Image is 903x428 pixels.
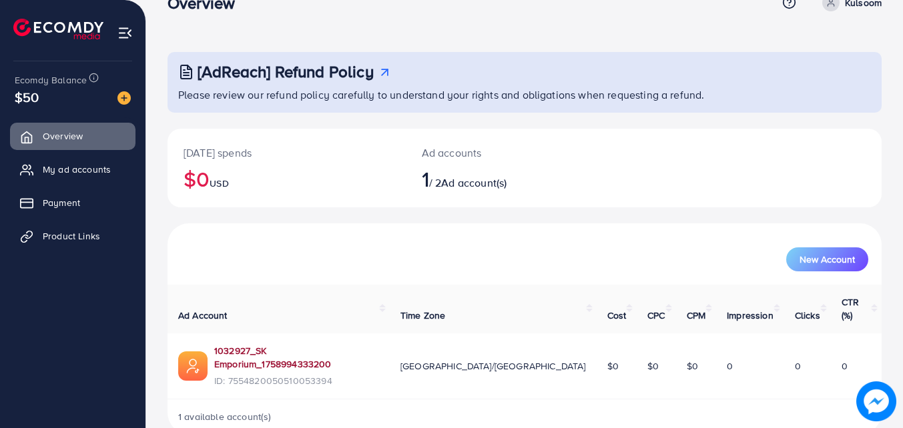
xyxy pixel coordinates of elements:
[15,73,87,87] span: Ecomdy Balance
[647,309,665,322] span: CPC
[43,163,111,176] span: My ad accounts
[607,309,627,322] span: Cost
[13,19,103,39] img: logo
[856,381,896,421] img: image
[687,309,705,322] span: CPM
[400,309,445,322] span: Time Zone
[10,123,135,149] a: Overview
[184,145,390,161] p: [DATE] spends
[117,91,131,105] img: image
[422,145,569,161] p: Ad accounts
[422,166,569,191] h2: / 2
[687,359,698,373] span: $0
[10,189,135,216] a: Payment
[178,87,874,103] p: Please review our refund policy carefully to understand your rights and obligations when requesti...
[178,309,228,322] span: Ad Account
[15,87,39,107] span: $50
[842,359,848,373] span: 0
[842,295,859,322] span: CTR (%)
[400,359,586,373] span: [GEOGRAPHIC_DATA]/[GEOGRAPHIC_DATA]
[184,166,390,191] h2: $0
[43,229,100,243] span: Product Links
[727,359,733,373] span: 0
[441,175,507,190] span: Ad account(s)
[795,359,801,373] span: 0
[43,129,83,143] span: Overview
[786,247,868,271] button: New Account
[214,374,379,387] span: ID: 7554820050510053394
[795,309,820,322] span: Clicks
[178,410,272,423] span: 1 available account(s)
[117,25,133,41] img: menu
[43,196,80,209] span: Payment
[647,359,659,373] span: $0
[10,223,135,249] a: Product Links
[800,255,855,264] span: New Account
[10,156,135,183] a: My ad accounts
[214,344,379,371] a: 1032927_SK Emporium_1758994333200
[198,62,374,81] h3: [AdReach] Refund Policy
[422,163,429,194] span: 1
[178,351,208,381] img: ic-ads-acc.e4c84228.svg
[607,359,619,373] span: $0
[727,309,774,322] span: Impression
[210,177,228,190] span: USD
